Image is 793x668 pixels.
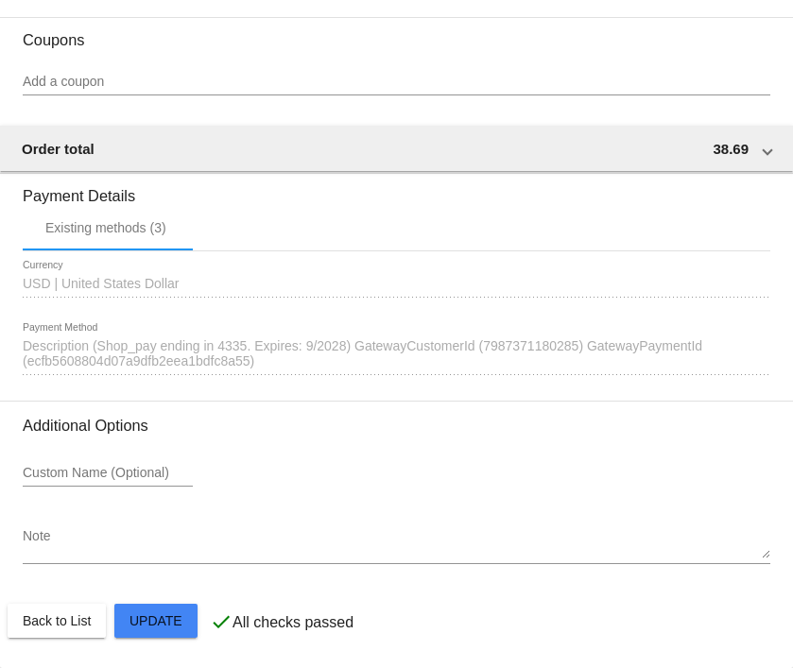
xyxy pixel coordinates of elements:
[23,613,91,628] span: Back to List
[114,604,198,638] button: Update
[23,276,179,291] span: USD | United States Dollar
[210,610,233,633] mat-icon: check
[22,141,95,157] span: Order total
[23,466,193,481] input: Custom Name (Optional)
[129,613,182,628] span: Update
[23,417,770,435] h3: Additional Options
[8,604,106,638] button: Back to List
[23,173,770,205] h3: Payment Details
[23,75,770,90] input: Add a coupon
[23,17,770,49] h3: Coupons
[233,614,353,631] p: All checks passed
[45,220,166,235] div: Existing methods (3)
[713,141,749,157] span: 38.69
[23,338,702,368] span: Description (Shop_pay ending in 4335. Expires: 9/2028) GatewayCustomerId (7987371180285) GatewayP...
